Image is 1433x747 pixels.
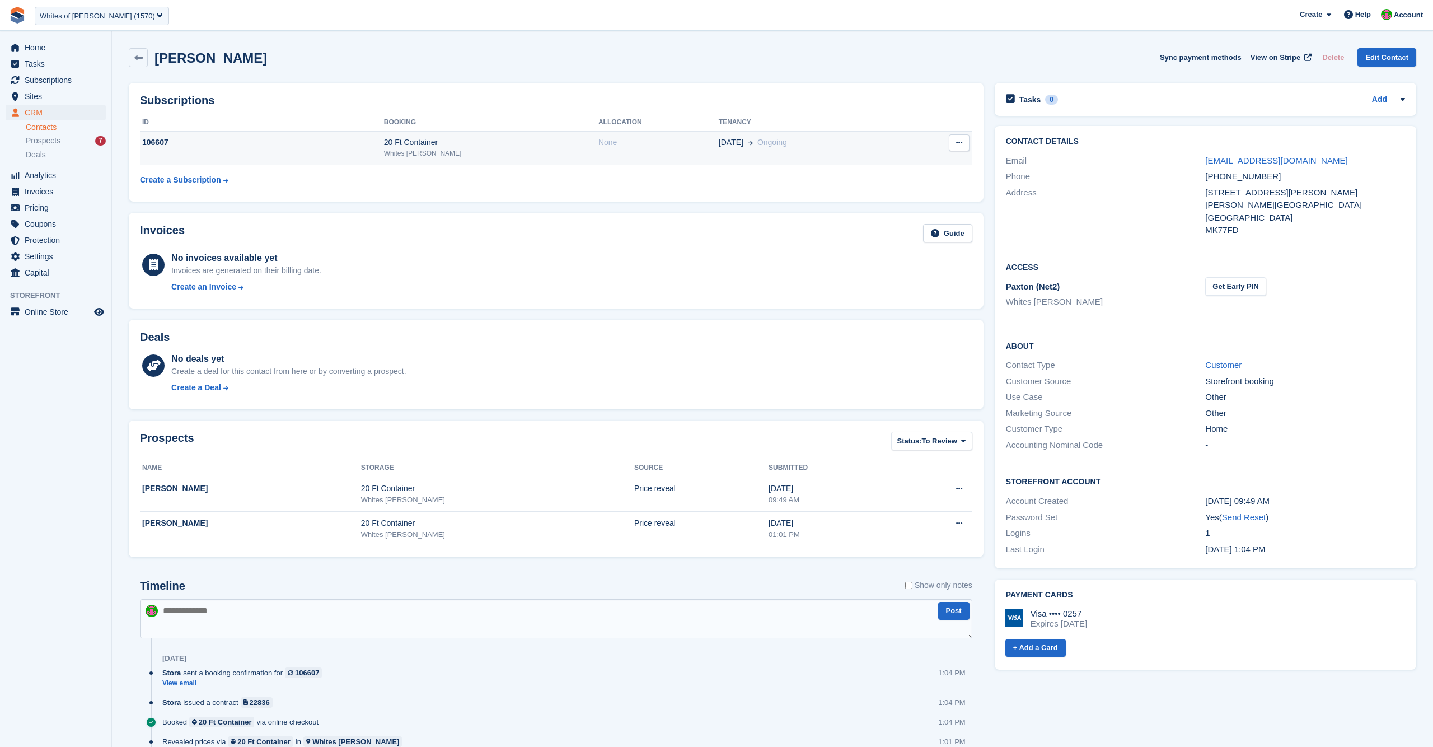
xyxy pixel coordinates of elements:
[6,56,106,72] a: menu
[1205,375,1405,388] div: Storefront booking
[237,736,291,747] div: 20 Ft Container
[1205,212,1405,225] div: [GEOGRAPHIC_DATA]
[6,40,106,55] a: menu
[26,150,46,160] span: Deals
[905,580,972,591] label: Show only notes
[1006,511,1206,524] div: Password Set
[140,459,361,477] th: Name
[162,654,186,663] div: [DATE]
[1205,495,1405,508] div: [DATE] 09:49 AM
[719,137,743,148] span: [DATE]
[25,167,92,183] span: Analytics
[162,667,327,678] div: sent a booking confirmation for
[25,40,92,55] span: Home
[1394,10,1423,21] span: Account
[140,94,972,107] h2: Subscriptions
[6,72,106,88] a: menu
[1006,155,1206,167] div: Email
[140,137,384,148] div: 106607
[10,290,111,301] span: Storefront
[25,232,92,248] span: Protection
[25,56,92,72] span: Tasks
[1005,609,1023,627] img: Visa Logo
[769,494,896,506] div: 09:49 AM
[1205,199,1405,212] div: [PERSON_NAME][GEOGRAPHIC_DATA]
[142,483,361,494] div: [PERSON_NAME]
[1006,170,1206,183] div: Phone
[140,580,185,592] h2: Timeline
[162,717,324,727] div: Booked via online checkout
[171,265,321,277] div: Invoices are generated on their billing date.
[1031,609,1087,619] div: Visa •••• 0257
[361,459,634,477] th: Storage
[1205,224,1405,237] div: MK77FD
[1045,95,1058,105] div: 0
[891,432,972,450] button: Status: To Review
[92,305,106,319] a: Preview store
[228,736,293,747] a: 20 Ft Container
[26,135,106,147] a: Prospects 7
[769,483,896,494] div: [DATE]
[25,304,92,320] span: Online Store
[6,200,106,216] a: menu
[1205,156,1347,165] a: [EMAIL_ADDRESS][DOMAIN_NAME]
[938,602,970,620] button: Post
[938,717,965,727] div: 1:04 PM
[140,114,384,132] th: ID
[146,605,158,617] img: Will McNeilly
[905,580,912,591] input: Show only notes
[171,366,406,377] div: Create a deal for this contact from here or by converting a prospect.
[361,517,634,529] div: 20 Ft Container
[1006,439,1206,452] div: Accounting Nominal Code
[25,184,92,199] span: Invoices
[1006,591,1405,600] h2: Payment cards
[1006,375,1206,388] div: Customer Source
[1372,94,1387,106] a: Add
[6,88,106,104] a: menu
[1222,512,1266,522] a: Send Reset
[769,517,896,529] div: [DATE]
[26,122,106,133] a: Contacts
[923,224,972,242] a: Guide
[1219,512,1268,522] span: ( )
[938,736,965,747] div: 1:01 PM
[162,697,278,708] div: issued a contract
[1031,619,1087,629] div: Expires [DATE]
[140,170,228,190] a: Create a Subscription
[1006,407,1206,420] div: Marketing Source
[285,667,322,678] a: 106607
[1006,495,1206,508] div: Account Created
[1357,48,1416,67] a: Edit Contact
[384,148,598,158] div: Whites [PERSON_NAME]
[1006,186,1206,237] div: Address
[1005,639,1066,657] a: + Add a Card
[897,436,922,447] span: Status:
[162,736,408,747] div: Revealed prices via in
[1205,407,1405,420] div: Other
[1251,52,1300,63] span: View on Stripe
[384,137,598,148] div: 20 Ft Container
[140,331,170,344] h2: Deals
[6,304,106,320] a: menu
[25,72,92,88] span: Subscriptions
[1205,544,1265,554] time: 2025-09-05 12:04:36 UTC
[6,265,106,281] a: menu
[26,149,106,161] a: Deals
[312,736,399,747] div: Whites [PERSON_NAME]
[1300,9,1322,20] span: Create
[171,251,321,265] div: No invoices available yet
[6,216,106,232] a: menu
[598,137,719,148] div: None
[361,494,634,506] div: Whites [PERSON_NAME]
[1205,360,1242,370] a: Customer
[1019,95,1041,105] h2: Tasks
[171,382,221,394] div: Create a Deal
[1006,282,1060,291] span: Paxton (Net2)
[1205,391,1405,404] div: Other
[25,105,92,120] span: CRM
[6,232,106,248] a: menu
[140,432,194,452] h2: Prospects
[241,697,273,708] a: 22836
[1205,186,1405,199] div: [STREET_ADDRESS][PERSON_NAME]
[250,697,270,708] div: 22836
